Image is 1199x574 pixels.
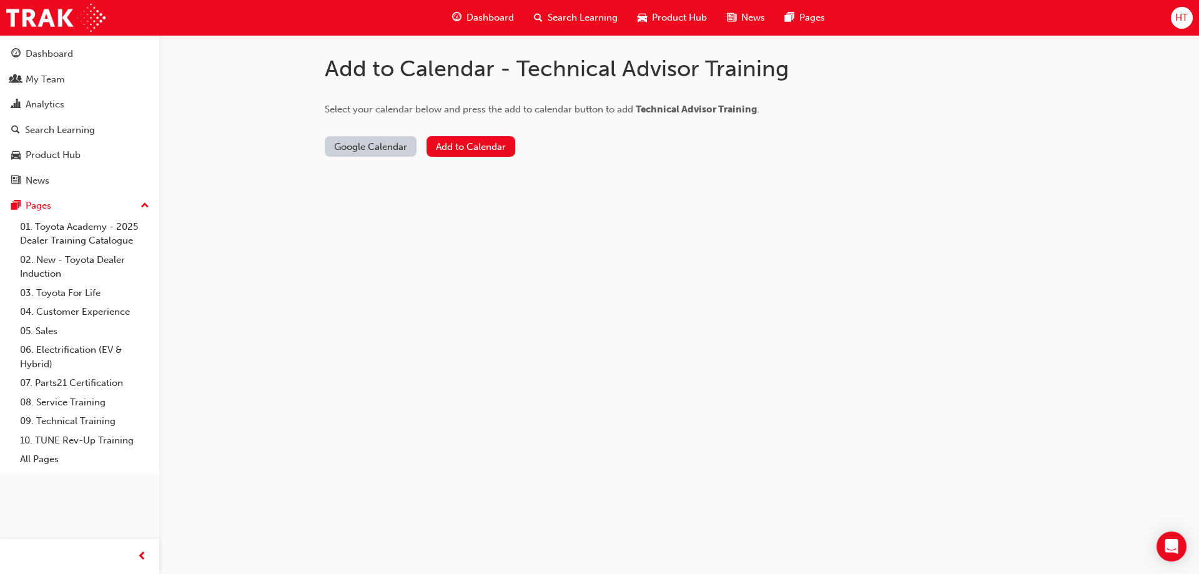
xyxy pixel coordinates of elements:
span: pages-icon [11,200,21,212]
a: 04. Customer Experience [15,302,154,322]
span: HT [1175,11,1188,25]
span: car-icon [11,150,21,161]
span: chart-icon [11,99,21,111]
h1: Add to Calendar - Technical Advisor Training [325,55,824,82]
div: Dashboard [26,47,73,61]
a: news-iconNews [717,5,775,31]
span: Dashboard [466,11,514,25]
button: Pages [5,194,154,217]
span: up-icon [141,198,149,214]
div: Open Intercom Messenger [1157,532,1187,562]
div: Pages [26,199,51,213]
span: news-icon [11,176,21,187]
a: Product Hub [5,144,154,167]
a: Search Learning [5,119,154,142]
a: 05. Sales [15,322,154,341]
a: 06. Electrification (EV & Hybrid) [15,340,154,374]
a: My Team [5,68,154,91]
div: Product Hub [26,148,81,162]
button: DashboardMy TeamAnalyticsSearch LearningProduct HubNews [5,40,154,194]
a: 01. Toyota Academy - 2025 Dealer Training Catalogue [15,217,154,250]
a: car-iconProduct Hub [628,5,717,31]
span: Technical Advisor Training [636,104,757,115]
button: Add to Calendar [427,136,515,157]
span: guage-icon [11,49,21,60]
a: News [5,169,154,192]
span: Product Hub [652,11,707,25]
a: 07. Parts21 Certification [15,374,154,393]
div: My Team [26,72,65,87]
div: Analytics [26,97,64,112]
span: News [741,11,765,25]
span: Select your calendar below and press the add to calendar button to add . [325,104,759,115]
span: car-icon [638,10,647,26]
button: Google Calendar [325,136,417,157]
span: guage-icon [452,10,461,26]
a: pages-iconPages [775,5,835,31]
a: 09. Technical Training [15,412,154,431]
span: search-icon [11,125,20,136]
a: guage-iconDashboard [442,5,524,31]
a: Dashboard [5,42,154,66]
span: Search Learning [548,11,618,25]
button: HT [1171,7,1193,29]
span: people-icon [11,74,21,86]
a: 03. Toyota For Life [15,284,154,303]
div: News [26,174,49,188]
img: Trak [6,4,106,32]
div: Search Learning [25,123,95,137]
span: pages-icon [785,10,794,26]
a: search-iconSearch Learning [524,5,628,31]
a: 02. New - Toyota Dealer Induction [15,250,154,284]
span: prev-icon [137,549,147,565]
a: 10. TUNE Rev-Up Training [15,431,154,450]
span: Pages [799,11,825,25]
a: All Pages [15,450,154,469]
span: news-icon [727,10,736,26]
a: 08. Service Training [15,393,154,412]
a: Analytics [5,93,154,116]
span: search-icon [534,10,543,26]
